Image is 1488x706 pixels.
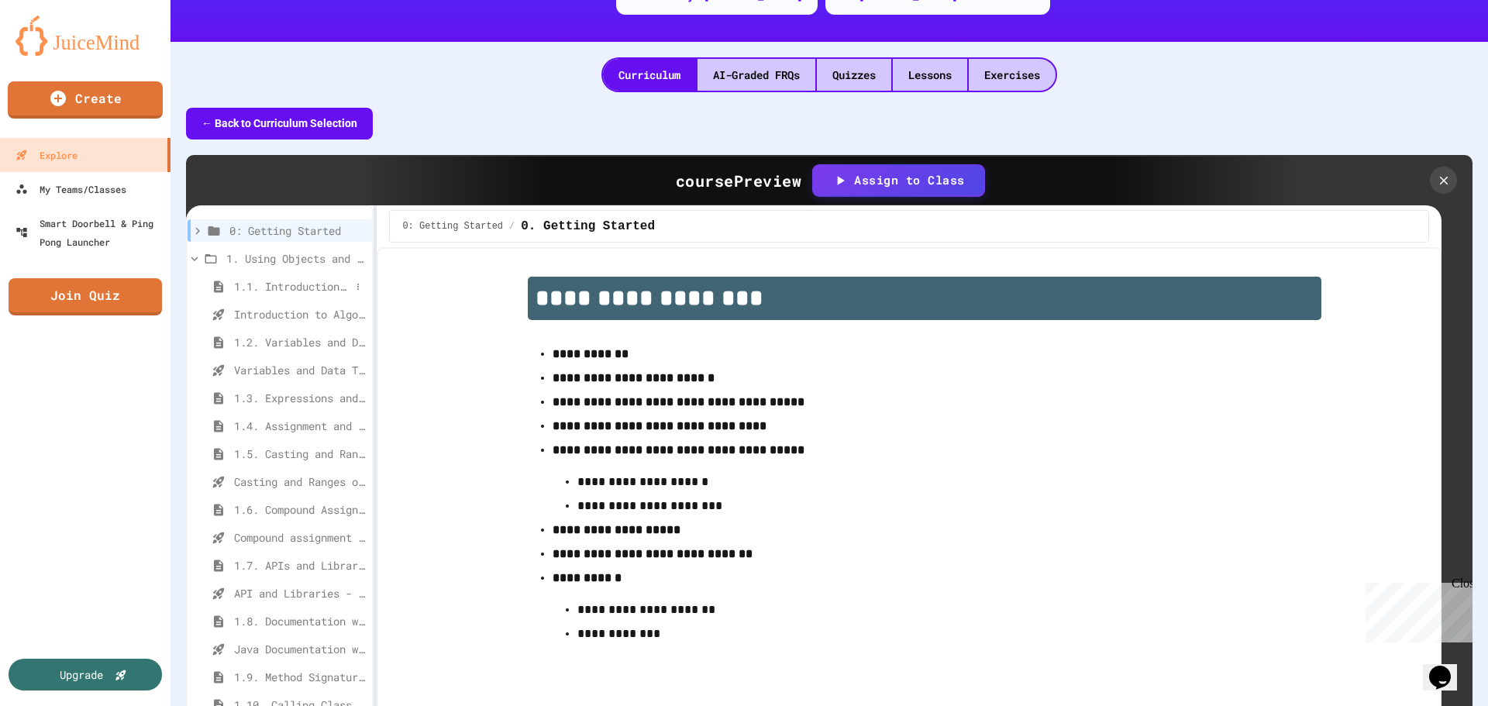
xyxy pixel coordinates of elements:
a: Create [8,81,163,119]
button: More options [350,279,366,294]
span: API and Libraries - Topic 1.7 [234,585,366,601]
iframe: chat widget [1359,577,1472,642]
span: 1.1. Introduction to Algorithms, Programming, and Compilers [234,278,350,294]
span: 1.3. Expressions and Output [New] [234,390,366,406]
span: 1.6. Compound Assignment Operators [234,501,366,518]
span: 1.4. Assignment and Input [234,418,366,434]
a: Join Quiz [9,278,162,315]
span: 1.7. APIs and Libraries [234,557,366,573]
iframe: chat widget [1423,644,1472,691]
span: 0: Getting Started [229,222,366,239]
div: Assign to Class [832,171,965,189]
img: logo-orange.svg [15,15,155,56]
div: Explore [15,146,77,164]
span: 1.9. Method Signatures [234,669,366,685]
span: Casting and Ranges of variables - Quiz [234,474,366,490]
div: Curriculum [603,59,696,91]
button: Assign to Class [814,166,983,195]
div: Smart Doorbell & Ping Pong Launcher [15,214,164,251]
button: ← Back to Curriculum Selection [186,108,373,139]
span: 1. Using Objects and Methods [226,250,366,267]
span: Compound assignment operators - Quiz [234,529,366,546]
span: Java Documentation with Comments - Topic 1.8 [234,641,366,657]
span: 0: Getting Started [402,220,503,232]
span: 1.5. Casting and Ranges of Values [234,446,366,462]
span: 1.2. Variables and Data Types [234,334,366,350]
span: 1.8. Documentation with Comments and Preconditions [234,613,366,629]
div: Quizzes [817,59,891,91]
div: Lessons [893,59,967,91]
div: Chat with us now!Close [6,6,107,98]
span: Introduction to Algorithms, Programming, and Compilers [234,306,366,322]
div: My Teams/Classes [15,180,126,198]
span: 0. Getting Started [521,217,655,236]
div: course Preview [676,169,802,192]
div: Upgrade [60,666,103,683]
span: Variables and Data Types - Quiz [234,362,366,378]
div: AI-Graded FRQs [697,59,815,91]
div: Exercises [969,59,1056,91]
span: / [509,220,515,232]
